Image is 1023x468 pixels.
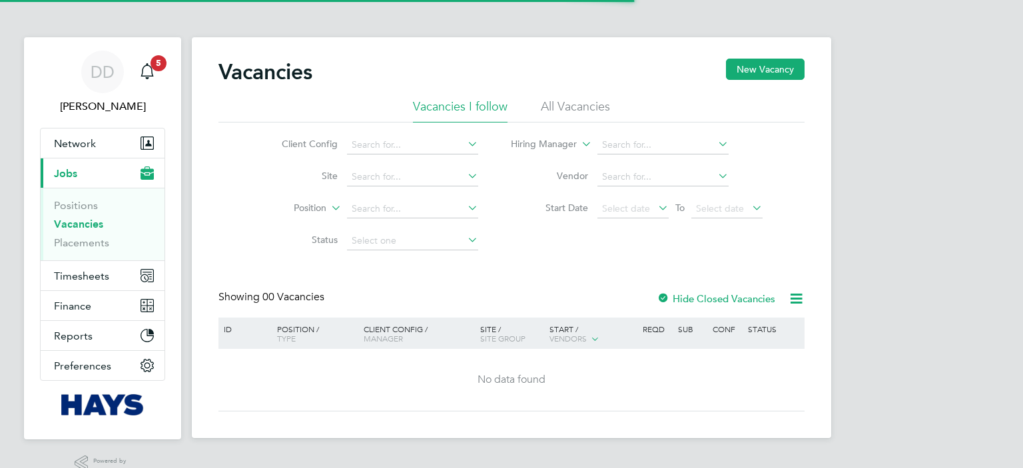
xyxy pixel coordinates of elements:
[657,292,775,305] label: Hide Closed Vacancies
[549,333,587,344] span: Vendors
[40,99,165,115] span: Daniel Douglas
[40,394,165,415] a: Go to home page
[220,318,267,340] div: ID
[277,333,296,344] span: Type
[151,55,167,71] span: 5
[41,158,165,188] button: Jobs
[267,318,360,350] div: Position /
[546,318,639,351] div: Start /
[671,199,689,216] span: To
[54,359,111,372] span: Preferences
[639,318,674,340] div: Reqd
[54,270,109,282] span: Timesheets
[41,188,165,260] div: Jobs
[347,136,478,154] input: Search for...
[262,290,324,304] span: 00 Vacancies
[54,167,77,180] span: Jobs
[54,218,103,230] a: Vacancies
[91,63,115,81] span: DD
[597,136,729,154] input: Search for...
[261,234,338,246] label: Status
[24,37,181,439] nav: Main navigation
[40,51,165,115] a: DD[PERSON_NAME]
[602,202,650,214] span: Select date
[347,200,478,218] input: Search for...
[745,318,803,340] div: Status
[41,351,165,380] button: Preferences
[220,373,803,387] div: No data found
[54,137,96,150] span: Network
[511,202,588,214] label: Start Date
[726,59,805,80] button: New Vacancy
[54,330,93,342] span: Reports
[218,290,327,304] div: Showing
[261,138,338,150] label: Client Config
[41,321,165,350] button: Reports
[41,128,165,158] button: Network
[597,168,729,186] input: Search for...
[347,232,478,250] input: Select one
[61,394,145,415] img: hays-logo-retina.png
[347,168,478,186] input: Search for...
[54,199,98,212] a: Positions
[54,236,109,249] a: Placements
[134,51,161,93] a: 5
[541,99,610,122] li: All Vacancies
[709,318,744,340] div: Conf
[261,170,338,182] label: Site
[480,333,525,344] span: Site Group
[250,202,326,215] label: Position
[41,261,165,290] button: Timesheets
[675,318,709,340] div: Sub
[696,202,744,214] span: Select date
[511,170,588,182] label: Vendor
[477,318,547,350] div: Site /
[360,318,477,350] div: Client Config /
[41,291,165,320] button: Finance
[413,99,508,122] li: Vacancies I follow
[93,455,131,467] span: Powered by
[500,138,577,151] label: Hiring Manager
[54,300,91,312] span: Finance
[218,59,312,85] h2: Vacancies
[364,333,403,344] span: Manager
